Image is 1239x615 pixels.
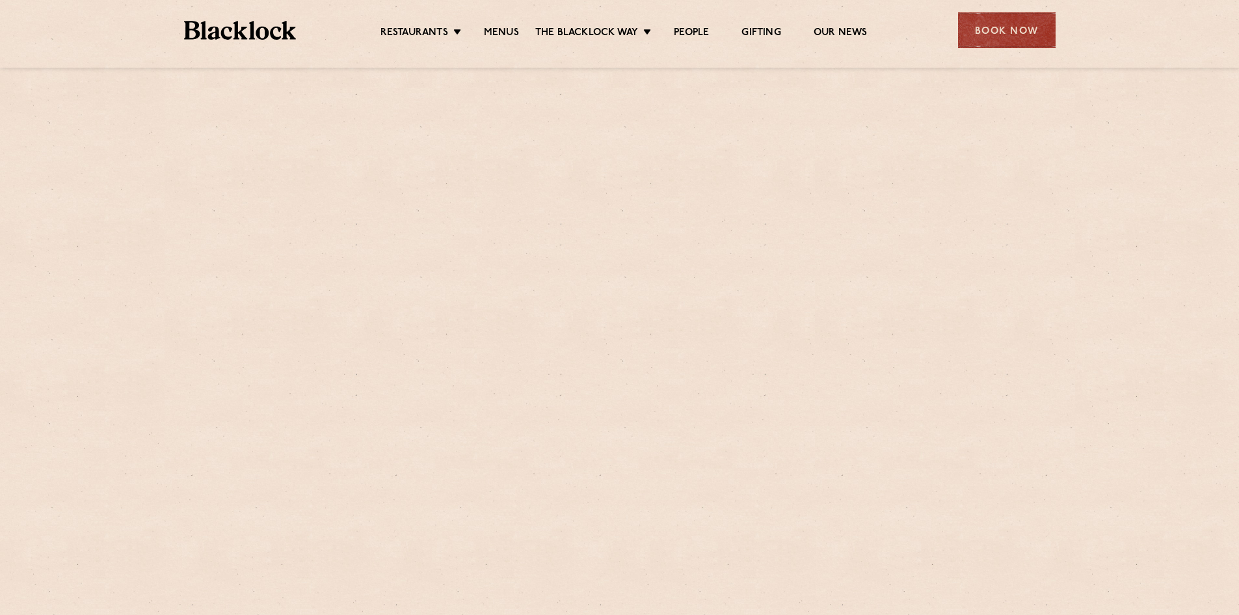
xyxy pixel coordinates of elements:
img: BL_Textured_Logo-footer-cropped.svg [184,21,297,40]
a: The Blacklock Way [535,27,638,41]
div: Book Now [958,12,1056,48]
a: Our News [814,27,868,41]
a: People [674,27,709,41]
a: Gifting [741,27,780,41]
a: Menus [484,27,519,41]
a: Restaurants [380,27,448,41]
